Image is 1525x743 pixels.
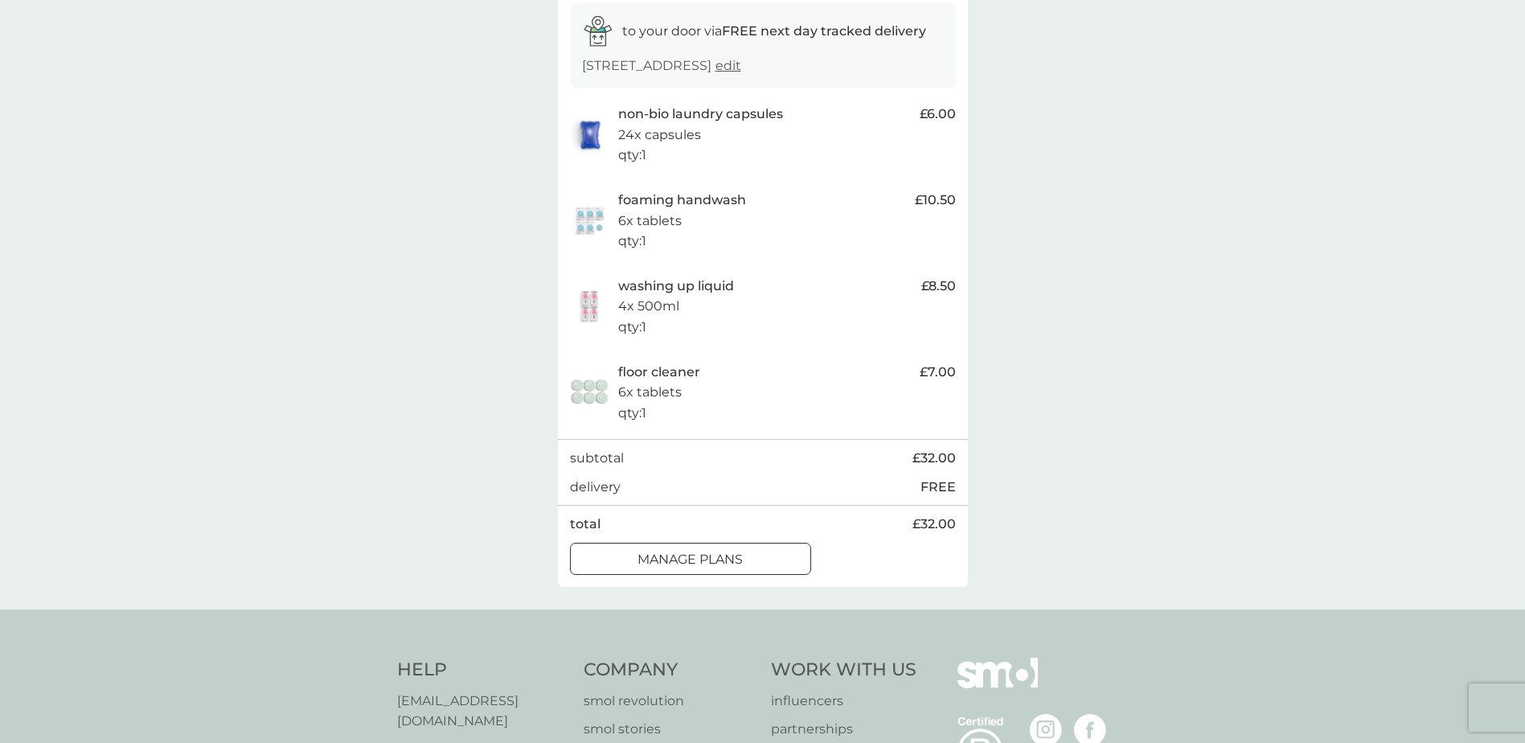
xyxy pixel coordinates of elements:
p: non-bio laundry capsules [618,104,783,125]
h4: Company [584,658,755,683]
strong: FREE next day tracked delivery [722,23,926,39]
p: 6x tablets [618,211,682,232]
span: £32.00 [912,448,956,469]
p: 24x capsules [618,125,701,146]
h4: Work With Us [771,658,916,683]
a: partnerships [771,719,916,740]
p: foaming handwash [618,190,746,211]
p: qty : 1 [618,317,646,338]
p: [STREET_ADDRESS] [582,55,741,76]
p: manage plans [637,549,743,570]
p: 6x tablets [618,382,682,403]
p: delivery [570,477,621,498]
span: £8.50 [921,276,956,297]
h4: Help [397,658,568,683]
a: smol stories [584,719,755,740]
span: to your door via [622,23,926,39]
button: manage plans [570,543,811,575]
p: total [570,514,601,535]
p: qty : 1 [618,231,646,252]
p: washing up liquid [618,276,734,297]
a: edit [715,58,741,73]
p: 4x 500ml [618,296,679,317]
span: £10.50 [915,190,956,211]
p: FREE [920,477,956,498]
span: £32.00 [912,514,956,535]
img: smol [957,658,1038,712]
span: £6.00 [920,104,956,125]
a: [EMAIL_ADDRESS][DOMAIN_NAME] [397,691,568,732]
span: £7.00 [920,362,956,383]
a: influencers [771,691,916,712]
p: floor cleaner [618,362,700,383]
p: qty : 1 [618,403,646,424]
p: subtotal [570,448,624,469]
a: smol revolution [584,691,755,712]
p: qty : 1 [618,145,646,166]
